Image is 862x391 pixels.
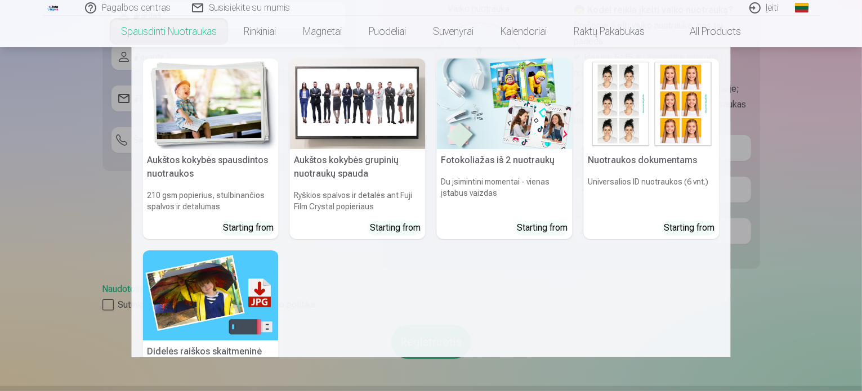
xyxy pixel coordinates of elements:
[108,16,230,47] a: Spausdinti nuotraukas
[584,59,720,149] img: Nuotraukos dokumentams
[658,16,754,47] a: All products
[664,221,715,235] div: Starting from
[584,59,720,239] a: Nuotraukos dokumentamsNuotraukos dokumentamsUniversalios ID nuotraukos (6 vnt.)Starting from
[560,16,658,47] a: Raktų pakabukas
[224,221,274,235] div: Starting from
[290,185,426,217] h6: Ryškios spalvos ir detalės ant Fuji Film Crystal popieriaus
[370,221,421,235] div: Starting from
[517,221,568,235] div: Starting from
[143,59,279,149] img: Aukštos kokybės spausdintos nuotraukos
[290,59,426,149] img: Aukštos kokybės grupinių nuotraukų spauda
[289,16,355,47] a: Magnetai
[584,172,720,217] h6: Universalios ID nuotraukos (6 vnt.)
[437,59,573,239] a: Fotokoliažas iš 2 nuotraukųFotokoliažas iš 2 nuotraukųDu įsimintini momentai - vienas įstabus vai...
[143,149,279,185] h5: Aukštos kokybės spausdintos nuotraukos
[355,16,419,47] a: Puodeliai
[584,149,720,172] h5: Nuotraukos dokumentams
[437,59,573,149] img: Fotokoliažas iš 2 nuotraukų
[290,149,426,185] h5: Aukštos kokybės grupinių nuotraukų spauda
[47,5,60,11] img: /fa2
[437,149,573,172] h5: Fotokoliažas iš 2 nuotraukų
[487,16,560,47] a: Kalendoriai
[290,59,426,239] a: Aukštos kokybės grupinių nuotraukų spaudaAukštos kokybės grupinių nuotraukų spaudaRyškios spalvos...
[143,340,279,376] h5: Didelės raiškos skaitmeninė nuotrauka JPG formatu
[143,185,279,217] h6: 210 gsm popierius, stulbinančios spalvos ir detalumas
[230,16,289,47] a: Rinkiniai
[143,250,279,341] img: Didelės raiškos skaitmeninė nuotrauka JPG formatu
[419,16,487,47] a: Suvenyrai
[143,59,279,239] a: Aukštos kokybės spausdintos nuotraukos Aukštos kokybės spausdintos nuotraukos210 gsm popierius, s...
[437,172,573,217] h6: Du įsimintini momentai - vienas įstabus vaizdas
